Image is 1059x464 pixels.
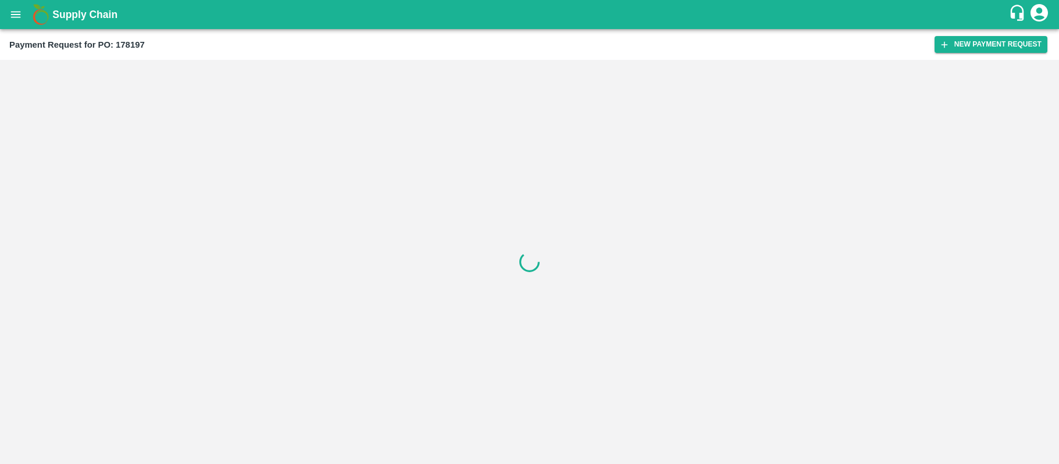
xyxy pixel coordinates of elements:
div: account of current user [1029,2,1050,27]
b: Payment Request for PO: 178197 [9,40,145,49]
div: customer-support [1008,4,1029,25]
button: New Payment Request [935,36,1047,53]
img: logo [29,3,52,26]
b: Supply Chain [52,9,117,20]
a: Supply Chain [52,6,1008,23]
button: open drawer [2,1,29,28]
